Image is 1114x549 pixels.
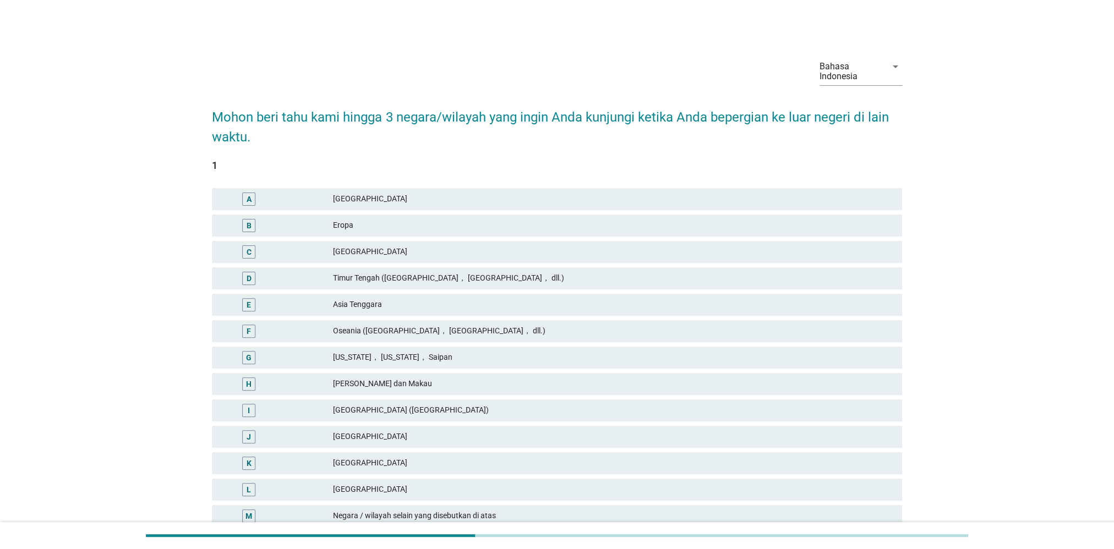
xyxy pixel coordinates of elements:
[333,298,893,311] div: Asia Tenggara
[247,431,251,442] div: J
[333,457,893,470] div: [GEOGRAPHIC_DATA]
[247,272,252,284] div: D
[245,510,252,521] div: M
[333,377,893,391] div: [PERSON_NAME] dan Makau
[212,96,902,147] h2: Mohon beri tahu kami hingga 3 negara/wilayah yang ingin Anda kunjungi ketika Anda bepergian ke lu...
[247,325,251,337] div: F
[889,60,902,73] i: arrow_drop_down
[247,484,251,495] div: L
[820,62,880,81] div: Bahasa Indonesia
[247,193,252,205] div: A
[333,404,893,417] div: [GEOGRAPHIC_DATA] ([GEOGRAPHIC_DATA])
[333,325,893,338] div: Oseania ([GEOGRAPHIC_DATA]， [GEOGRAPHIC_DATA]， dll.)
[248,404,250,416] div: I
[333,193,893,206] div: [GEOGRAPHIC_DATA]
[246,378,252,389] div: H
[333,351,893,364] div: [US_STATE]， [US_STATE]， Saipan
[333,272,893,285] div: Timur Tengah ([GEOGRAPHIC_DATA]， [GEOGRAPHIC_DATA]， dll.)
[333,219,893,232] div: Eropa
[333,430,893,443] div: [GEOGRAPHIC_DATA]
[212,158,902,173] div: 1
[247,299,251,310] div: E
[246,352,252,363] div: G
[333,245,893,259] div: [GEOGRAPHIC_DATA]
[333,483,893,496] div: [GEOGRAPHIC_DATA]
[333,509,893,523] div: Negara / wilayah selain yang disebutkan di atas
[247,457,252,469] div: K
[247,219,252,231] div: B
[247,246,252,257] div: C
